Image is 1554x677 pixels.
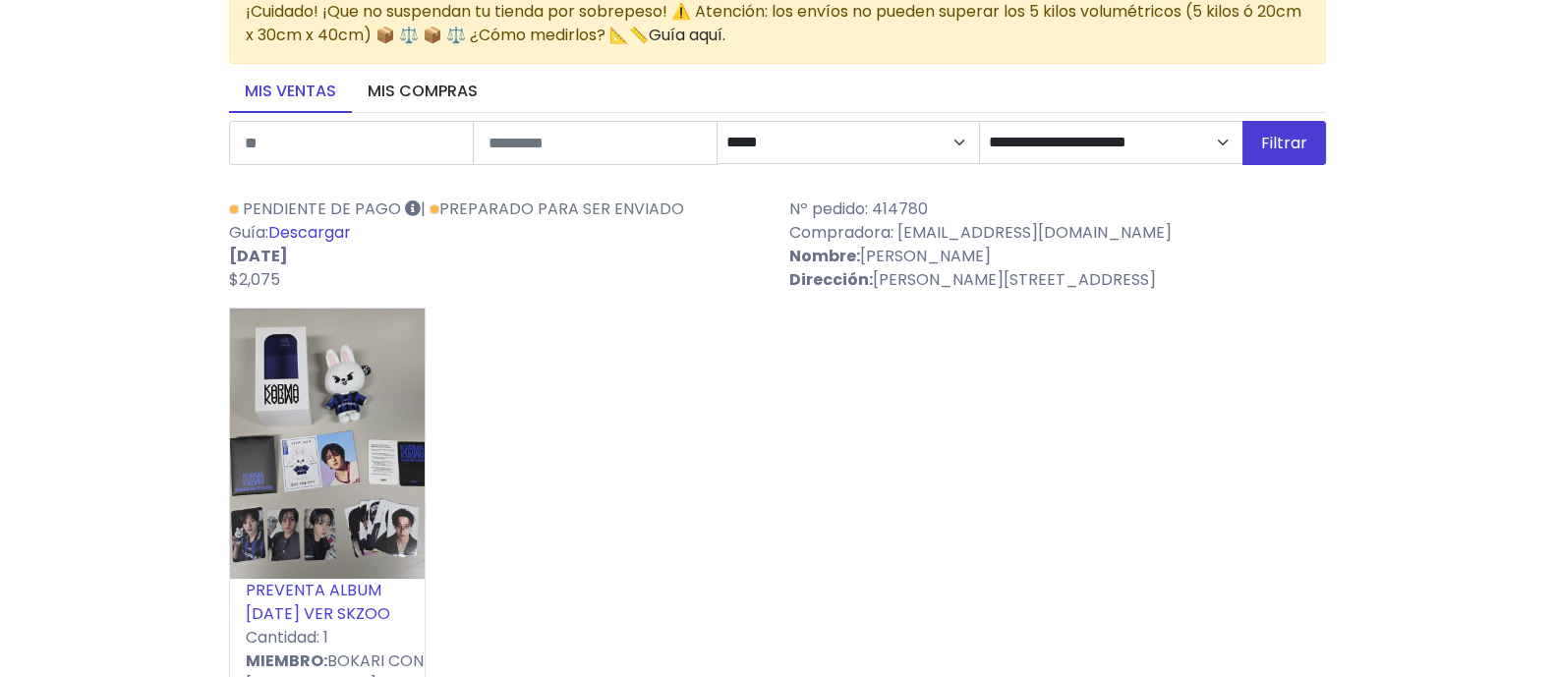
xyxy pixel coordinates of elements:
strong: Nombre: [789,245,860,267]
p: Nº pedido: 414780 [789,197,1326,221]
a: PREVENTA ALBUM [DATE] VER SKZOO [246,579,390,625]
a: Descargar [268,221,351,244]
a: Mis ventas [229,72,352,113]
a: Mis compras [352,72,493,113]
strong: MIEMBRO: [246,649,327,672]
button: Filtrar [1242,121,1326,165]
p: [PERSON_NAME][STREET_ADDRESS] [789,268,1326,292]
p: Compradora: [EMAIL_ADDRESS][DOMAIN_NAME] [789,221,1326,245]
i: Esta venta está pendiente de pago en efectivo. La compradora tiene 48 horas para realizar el pago... [405,200,421,216]
p: [DATE] [229,245,766,268]
span: Pendiente de pago [243,197,401,220]
p: Cantidad: 1 [230,626,425,649]
a: Preparado para ser enviado [430,197,684,220]
a: Guía aquí. [649,24,725,46]
img: small_1756942530281.jpeg [230,309,425,579]
div: | Guía: [217,197,777,292]
strong: Dirección: [789,268,873,291]
p: [PERSON_NAME] [789,245,1326,268]
span: $2,075 [229,268,280,291]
